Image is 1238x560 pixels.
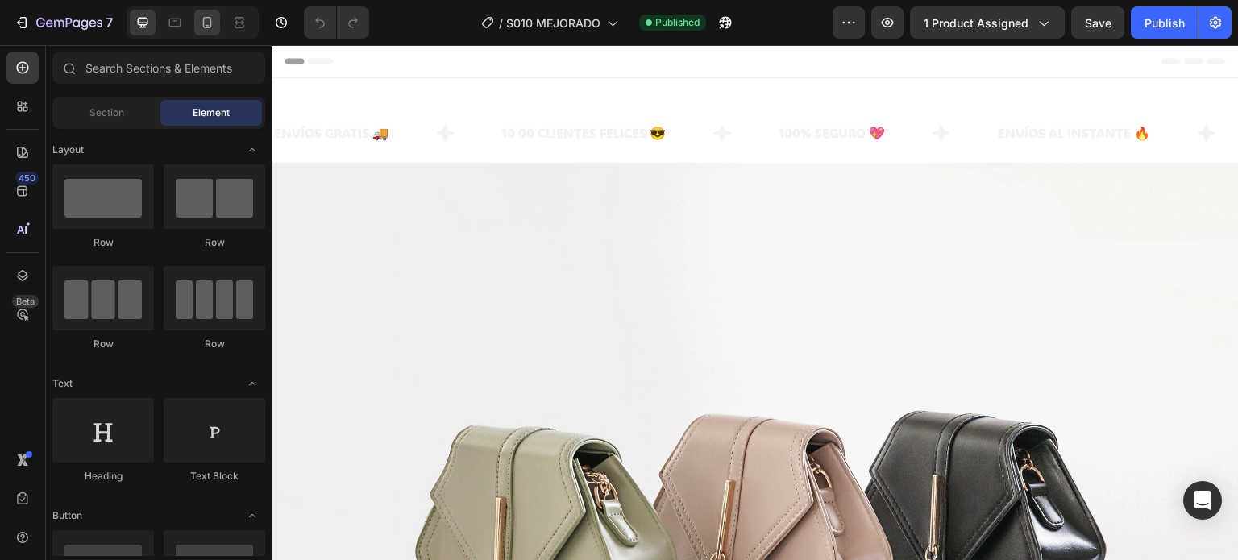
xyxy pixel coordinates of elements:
[910,6,1065,39] button: 1 product assigned
[506,15,600,31] span: S010 MEJORADO
[52,337,154,351] div: Row
[52,508,82,523] span: Button
[726,77,879,100] p: ENVÍOS AL INSTANTE 🔥
[1183,481,1222,520] div: Open Intercom Messenger
[239,137,265,163] span: Toggle open
[1131,6,1199,39] button: Publish
[12,295,39,308] div: Beta
[52,52,265,84] input: Search Sections & Elements
[1085,16,1111,30] span: Save
[1071,6,1124,39] button: Save
[164,469,265,483] div: Text Block
[6,6,120,39] button: 7
[15,172,39,185] div: 450
[507,77,613,100] p: 100% SEGURO 💖
[52,143,84,157] span: Layout
[106,13,113,32] p: 7
[52,235,154,250] div: Row
[239,503,265,529] span: Toggle open
[52,469,154,483] div: Heading
[193,106,230,120] span: Element
[655,15,700,30] span: Published
[304,6,369,39] div: Undo/Redo
[239,371,265,396] span: Toggle open
[1145,15,1185,31] div: Publish
[924,15,1028,31] span: 1 product assigned
[164,337,265,351] div: Row
[89,106,124,120] span: Section
[164,235,265,250] div: Row
[52,376,73,391] span: Text
[499,15,503,31] span: /
[272,45,1238,560] iframe: Design area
